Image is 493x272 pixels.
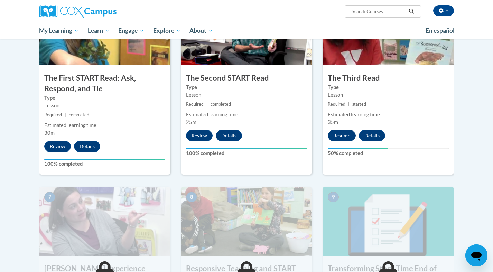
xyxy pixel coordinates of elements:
[153,27,181,35] span: Explore
[186,91,307,99] div: Lesson
[186,148,307,149] div: Your progress
[44,112,62,117] span: Required
[39,187,170,256] img: Course Image
[114,23,149,39] a: Engage
[328,149,449,157] label: 50% completed
[185,23,218,39] a: About
[44,130,55,136] span: 30m
[44,192,55,202] span: 7
[421,23,459,38] a: En español
[359,130,385,141] button: Details
[328,111,449,118] div: Estimated learning time:
[323,73,454,84] h3: The Third Read
[433,5,454,16] button: Account Settings
[44,94,165,102] label: Type
[39,73,170,94] h3: The First START Read: Ask, Respond, and Tie
[39,27,79,35] span: My Learning
[44,160,165,168] label: 100% completed
[83,23,114,39] a: Learn
[348,101,350,107] span: |
[328,130,356,141] button: Resume
[118,27,144,35] span: Engage
[44,122,165,129] div: Estimated learning time:
[29,23,464,39] div: Main menu
[328,101,345,107] span: Required
[186,84,307,91] label: Type
[65,112,66,117] span: |
[186,130,213,141] button: Review
[186,149,307,157] label: 100% completed
[186,111,307,118] div: Estimated learning time:
[35,23,83,39] a: My Learning
[406,7,417,16] button: Search
[44,102,165,109] div: Lesson
[39,5,117,18] img: Cox Campus
[352,101,366,107] span: started
[189,27,213,35] span: About
[181,73,312,84] h3: The Second START Read
[351,7,406,16] input: Search Courses
[328,84,449,91] label: Type
[206,101,208,107] span: |
[323,187,454,256] img: Course Image
[328,91,449,99] div: Lesson
[88,27,110,35] span: Learn
[328,148,388,149] div: Your progress
[211,101,231,107] span: completed
[216,130,242,141] button: Details
[74,141,100,152] button: Details
[328,192,339,202] span: 9
[181,187,312,256] img: Course Image
[186,101,204,107] span: Required
[186,192,197,202] span: 8
[44,159,165,160] div: Your progress
[426,27,455,34] span: En español
[69,112,89,117] span: completed
[465,244,487,266] iframe: Button to launch messaging window
[149,23,185,39] a: Explore
[328,119,338,125] span: 35m
[39,5,170,18] a: Cox Campus
[186,119,196,125] span: 25m
[44,141,71,152] button: Review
